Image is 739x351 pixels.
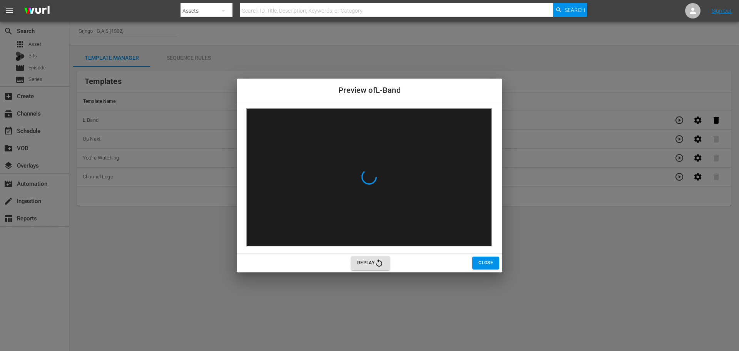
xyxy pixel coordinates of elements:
button: Close [472,257,499,269]
button: Replay [351,256,390,270]
a: Sign Out [712,8,732,14]
span: menu [5,6,14,15]
span: Preview of L-Band [338,86,400,95]
img: ans4CAIJ8jUAAAAAAAAAAAAAAAAAAAAAAAAgQb4GAAAAAAAAAAAAAAAAAAAAAAAAJMjXAAAAAAAAAAAAAAAAAAAAAAAAgAT5G... [18,2,55,20]
span: Replay [357,259,384,268]
span: Search [565,3,585,17]
span: Close [478,259,493,267]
